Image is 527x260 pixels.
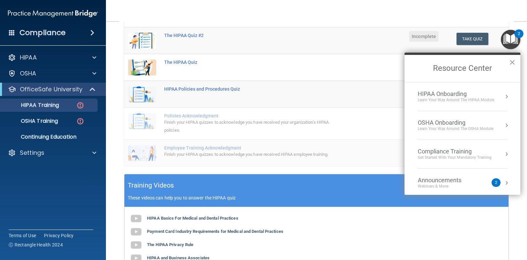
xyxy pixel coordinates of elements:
a: OSHA [8,69,96,77]
div: Compliance Training [418,148,492,155]
a: HIPAA [8,54,96,62]
div: The HIPAA Quiz #2 [164,33,336,38]
a: Settings [8,149,96,157]
div: HIPAA Onboarding [418,90,494,98]
img: gray_youtube_icon.38fcd6cc.png [129,225,143,238]
span: Ⓒ Rectangle Health 2024 [9,241,63,248]
div: Policies Acknowledgment [164,113,336,118]
button: Open Resource Center, 2 new notifications [501,30,520,49]
a: Privacy Policy [44,232,74,239]
div: Finish your HIPAA quizzes to acknowledge you have received HIPAA employee training. [164,151,336,158]
b: HIPAA Basics For Medical and Dental Practices [147,216,238,221]
img: danger-circle.6113f641.png [76,101,84,109]
p: OSHA [20,69,36,77]
div: Employee Training Acknowledgment [164,145,336,151]
button: Take Quiz [456,33,488,45]
p: Continuing Education [4,134,95,140]
b: Payment Card Industry Requirements for Medical and Dental Practices [147,229,283,234]
p: HIPAA [20,54,37,62]
div: Finish your HIPAA quizzes to acknowledge you have received your organization’s HIPAA policies. [164,118,336,134]
div: Announcements [418,177,475,184]
img: gray_youtube_icon.38fcd6cc.png [129,212,143,225]
img: gray_youtube_icon.38fcd6cc.png [129,238,143,252]
a: Terms of Use [9,232,36,239]
b: The HIPAA Privacy Rule [147,242,193,247]
div: Learn your way around the OSHA module [418,126,493,132]
p: HIPAA Training [4,102,59,108]
p: Settings [20,149,44,157]
p: These videos can help you to answer the HIPAA quiz [128,195,505,200]
button: Close [509,57,515,67]
a: OfficeSafe University [8,85,96,93]
h2: Resource Center [405,55,520,82]
div: OSHA Onboarding [418,119,493,126]
h4: Compliance [20,28,66,37]
p: OfficeSafe University [20,85,82,93]
div: 2 [518,34,520,42]
div: Learn Your Way around the HIPAA module [418,97,494,103]
h5: Training Videos [128,180,174,191]
img: danger-circle.6113f641.png [76,117,84,125]
p: OSHA Training [4,118,58,124]
div: The HIPAA Quiz [164,60,336,65]
img: PMB logo [8,7,98,20]
div: Webinars & More [418,184,475,189]
div: HIPAA Policies and Procedures Quiz [164,86,336,92]
div: Get Started with your mandatory training [418,155,492,160]
div: Resource Center [405,53,520,195]
span: Incomplete [409,31,439,42]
